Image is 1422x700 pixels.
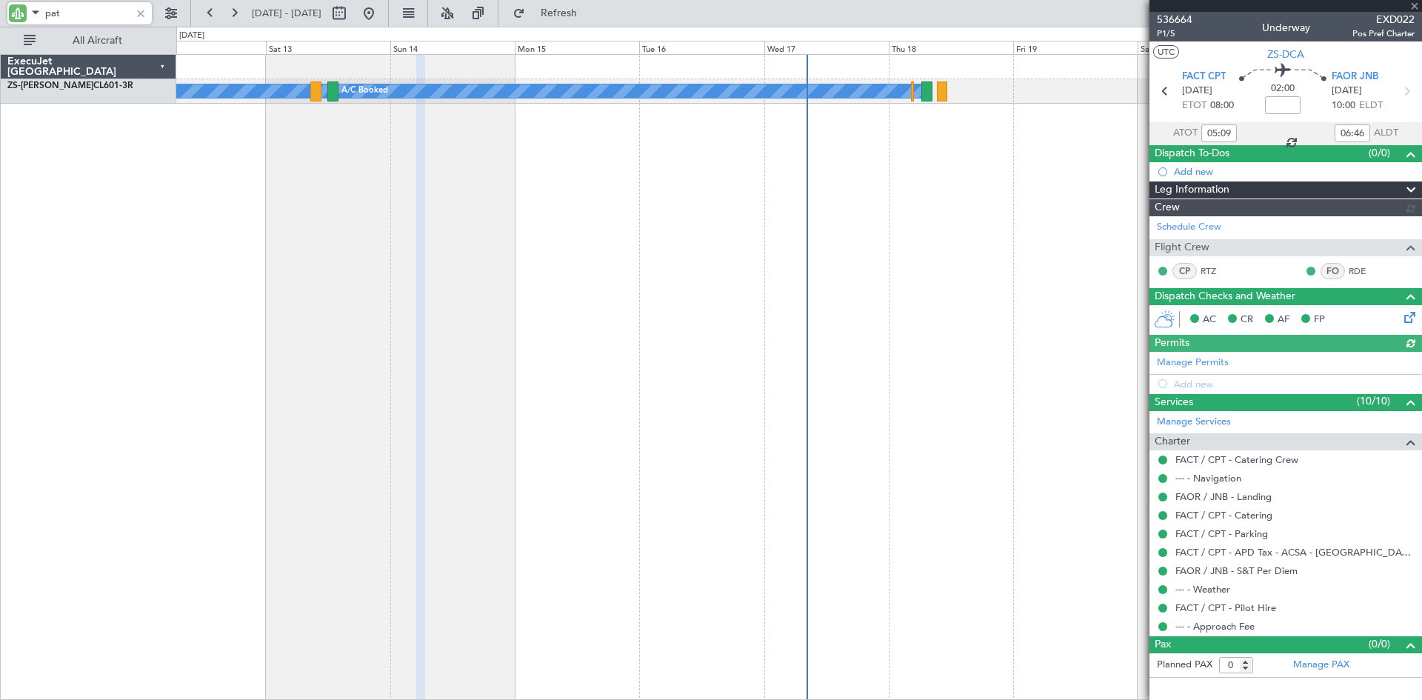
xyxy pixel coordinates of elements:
[1314,313,1325,327] span: FP
[341,80,388,102] div: A/C Booked
[1293,658,1349,673] a: Manage PAX
[506,1,595,25] button: Refresh
[1173,126,1198,141] span: ATOT
[639,41,764,54] div: Tue 16
[889,41,1013,54] div: Thu 18
[1369,636,1390,652] span: (0/0)
[1157,27,1192,40] span: P1/5
[1175,453,1298,466] a: FACT / CPT - Catering Crew
[515,41,639,54] div: Mon 15
[1359,99,1383,113] span: ELDT
[764,41,889,54] div: Wed 17
[1175,601,1276,614] a: FACT / CPT - Pilot Hire
[1175,583,1230,596] a: --- - Weather
[39,36,156,46] span: All Aircraft
[1278,313,1289,327] span: AF
[1352,12,1415,27] span: EXD022
[1267,47,1304,62] span: ZS-DCA
[7,81,133,90] a: ZS-[PERSON_NAME]CL601-3R
[1182,84,1212,99] span: [DATE]
[1174,165,1415,178] div: Add new
[1262,20,1310,36] div: Underway
[252,7,321,20] span: [DATE] - [DATE]
[1175,546,1415,559] a: FACT / CPT - APD Tax - ACSA - [GEOGRAPHIC_DATA] International FACT / CPT
[1175,490,1272,503] a: FAOR / JNB - Landing
[390,41,515,54] div: Sun 14
[16,29,161,53] button: All Aircraft
[141,41,266,54] div: Fri 12
[1155,636,1171,653] span: Pax
[1175,509,1272,521] a: FACT / CPT - Catering
[1241,313,1253,327] span: CR
[1157,12,1192,27] span: 536664
[1271,81,1295,96] span: 02:00
[1157,658,1212,673] label: Planned PAX
[1374,126,1398,141] span: ALDT
[1332,84,1362,99] span: [DATE]
[1210,99,1234,113] span: 08:00
[1138,41,1262,54] div: Sat 20
[1182,99,1206,113] span: ETOT
[1013,41,1138,54] div: Fri 19
[1332,99,1355,113] span: 10:00
[266,41,390,54] div: Sat 13
[1175,472,1241,484] a: --- - Navigation
[1155,394,1193,411] span: Services
[1175,620,1255,633] a: --- - Approach Fee
[1369,145,1390,161] span: (0/0)
[45,2,130,24] input: A/C (Reg. or Type)
[1155,288,1295,305] span: Dispatch Checks and Weather
[1182,70,1226,84] span: FACT CPT
[1332,70,1378,84] span: FAOR JNB
[1157,415,1231,430] a: Manage Services
[179,30,204,42] div: [DATE]
[1155,181,1229,199] span: Leg Information
[528,8,590,19] span: Refresh
[7,81,93,90] span: ZS-[PERSON_NAME]
[1357,393,1390,409] span: (10/10)
[1175,527,1268,540] a: FACT / CPT - Parking
[1175,564,1298,577] a: FAOR / JNB - S&T Per Diem
[1203,313,1216,327] span: AC
[1155,433,1190,450] span: Charter
[1352,27,1415,40] span: Pos Pref Charter
[1153,45,1179,59] button: UTC
[1155,145,1229,162] span: Dispatch To-Dos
